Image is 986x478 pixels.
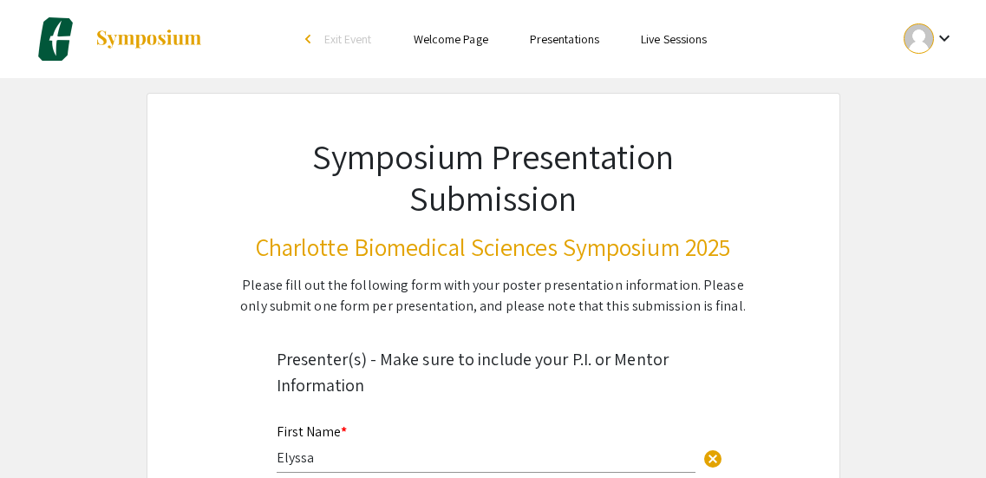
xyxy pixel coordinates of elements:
[324,31,372,47] span: Exit Event
[34,17,77,61] img: Charlotte Biomedical Sciences Symposium 2025
[702,449,723,469] span: cancel
[277,422,347,441] mat-label: First Name
[641,31,707,47] a: Live Sessions
[695,440,730,475] button: Clear
[95,29,203,49] img: Symposium by ForagerOne
[13,400,74,465] iframe: Chat
[232,135,755,219] h1: Symposium Presentation Submission
[885,19,973,58] button: Expand account dropdown
[934,28,955,49] mat-icon: Expand account dropdown
[232,232,755,262] h3: Charlotte Biomedical Sciences Symposium 2025
[277,449,695,467] input: Type Here
[13,17,203,61] a: Charlotte Biomedical Sciences Symposium 2025
[232,275,755,317] div: Please fill out the following form with your poster presentation information. Please only submit ...
[530,31,599,47] a: Presentations
[277,346,710,398] div: Presenter(s) - Make sure to include your P.I. or Mentor Information
[305,34,316,44] div: arrow_back_ios
[414,31,488,47] a: Welcome Page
